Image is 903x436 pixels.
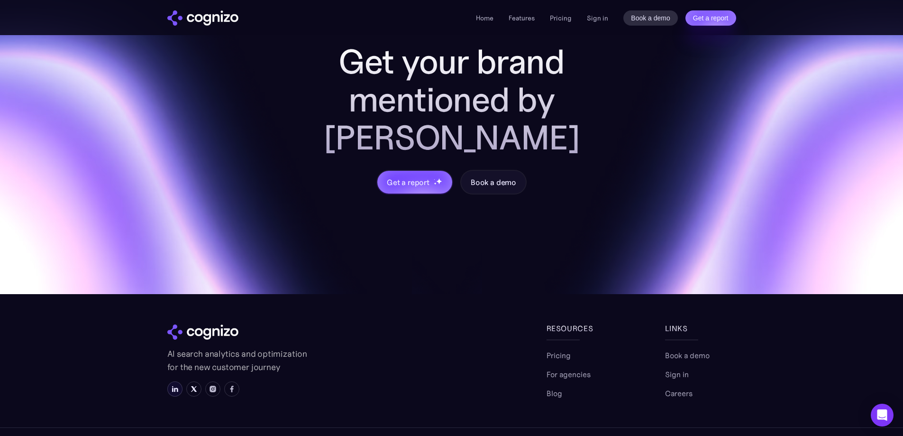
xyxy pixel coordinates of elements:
h2: Get your brand mentioned by [PERSON_NAME] [300,43,603,157]
a: Pricing [550,14,572,22]
img: cognizo logo [167,10,238,26]
a: Home [476,14,493,22]
a: Book a demo [665,350,710,361]
img: LinkedIn icon [171,385,179,393]
img: star [434,182,437,186]
div: Book a demo [471,176,516,188]
a: Get a report [685,10,736,26]
a: home [167,10,238,26]
div: Open Intercom Messenger [871,404,894,427]
a: Careers [665,388,693,399]
img: star [434,179,435,180]
a: For agencies [547,369,591,380]
a: Sign in [665,369,689,380]
a: Book a demo [460,170,527,195]
a: Features [509,14,535,22]
a: Blog [547,388,562,399]
a: Sign in [587,12,608,24]
a: Get a reportstarstarstar [376,170,453,195]
div: links [665,323,736,334]
a: Pricing [547,350,571,361]
div: Get a report [387,176,429,188]
img: star [436,178,442,184]
img: X icon [190,385,198,393]
img: cognizo logo [167,325,238,340]
div: Resources [547,323,618,334]
p: AI search analytics and optimization for the new customer journey [167,347,310,374]
a: Book a demo [623,10,678,26]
